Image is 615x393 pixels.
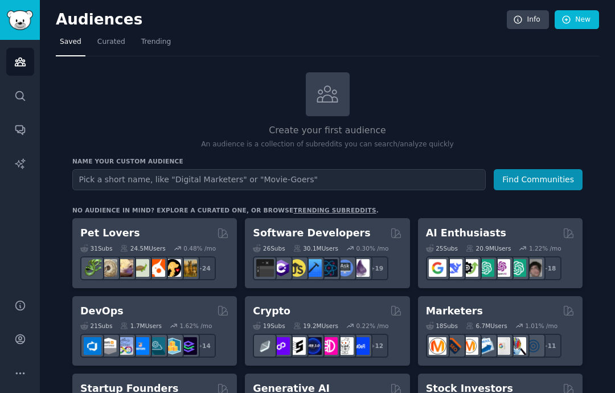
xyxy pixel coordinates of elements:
[180,322,212,330] div: 1.62 % /mo
[272,259,290,277] img: csharp
[494,169,583,190] button: Find Communities
[525,322,557,330] div: 1.01 % /mo
[256,337,274,355] img: ethfinance
[72,124,583,138] h2: Create your first audience
[163,337,181,355] img: aws_cdk
[529,244,561,252] div: 1.22 % /mo
[72,206,379,214] div: No audience in mind? Explore a curated one, or browse .
[538,256,561,280] div: + 18
[256,259,274,277] img: software
[477,337,494,355] img: Emailmarketing
[80,244,112,252] div: 31 Sub s
[304,337,322,355] img: web3
[72,157,583,165] h3: Name your custom audience
[137,33,175,56] a: Trending
[120,244,165,252] div: 24.5M Users
[179,337,197,355] img: PlatformEngineers
[356,244,389,252] div: 0.30 % /mo
[288,337,306,355] img: ethstaker
[426,322,458,330] div: 18 Sub s
[60,37,81,47] span: Saved
[538,334,561,358] div: + 11
[466,244,511,252] div: 20.9M Users
[179,259,197,277] img: dogbreed
[461,337,478,355] img: AskMarketing
[509,259,526,277] img: chatgpt_prompts_
[253,322,285,330] div: 19 Sub s
[445,259,462,277] img: DeepSeek
[364,334,388,358] div: + 12
[72,169,486,190] input: Pick a short name, like "Digital Marketers" or "Movie-Goers"
[72,140,583,150] p: An audience is a collection of subreddits you can search/analyze quickly
[461,259,478,277] img: AItoolsCatalog
[253,304,290,318] h2: Crypto
[192,256,216,280] div: + 24
[288,259,306,277] img: learnjavascript
[100,259,117,277] img: ballpython
[445,337,462,355] img: bigseo
[477,259,494,277] img: chatgpt_promptDesign
[120,322,162,330] div: 1.7M Users
[116,259,133,277] img: leopardgeckos
[426,304,483,318] h2: Marketers
[97,37,125,47] span: Curated
[320,259,338,277] img: reactnative
[100,337,117,355] img: AWS_Certified_Experts
[320,337,338,355] img: defiblockchain
[132,259,149,277] img: turtle
[524,337,542,355] img: OnlineMarketing
[147,337,165,355] img: platformengineering
[163,259,181,277] img: PetAdvice
[426,226,506,240] h2: AI Enthusiasts
[493,259,510,277] img: OpenAIDev
[555,10,599,30] a: New
[192,334,216,358] div: + 14
[509,337,526,355] img: MarketingResearch
[84,337,101,355] img: azuredevops
[116,337,133,355] img: Docker_DevOps
[356,322,389,330] div: 0.22 % /mo
[304,259,322,277] img: iOSProgramming
[141,37,171,47] span: Trending
[253,244,285,252] div: 26 Sub s
[352,259,370,277] img: elixir
[183,244,216,252] div: 0.48 % /mo
[84,259,101,277] img: herpetology
[507,10,549,30] a: Info
[493,337,510,355] img: googleads
[429,259,446,277] img: GoogleGeminiAI
[293,244,338,252] div: 30.1M Users
[429,337,446,355] img: content_marketing
[466,322,507,330] div: 6.7M Users
[426,244,458,252] div: 25 Sub s
[293,207,376,214] a: trending subreddits
[336,337,354,355] img: CryptoNews
[7,10,33,30] img: GummySearch logo
[56,11,507,29] h2: Audiences
[80,304,124,318] h2: DevOps
[524,259,542,277] img: ArtificalIntelligence
[80,322,112,330] div: 21 Sub s
[293,322,338,330] div: 19.2M Users
[93,33,129,56] a: Curated
[80,226,140,240] h2: Pet Lovers
[147,259,165,277] img: cockatiel
[364,256,388,280] div: + 19
[56,33,85,56] a: Saved
[336,259,354,277] img: AskComputerScience
[352,337,370,355] img: defi_
[253,226,370,240] h2: Software Developers
[132,337,149,355] img: DevOpsLinks
[272,337,290,355] img: 0xPolygon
